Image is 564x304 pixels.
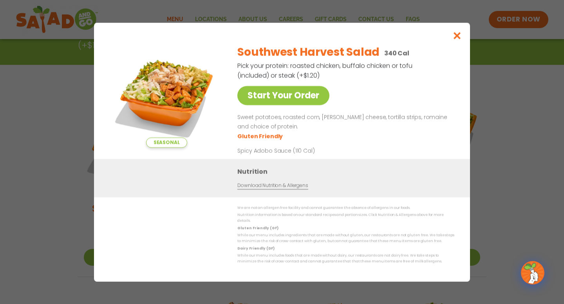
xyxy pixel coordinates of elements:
h3: Nutrition [237,166,458,176]
p: 340 Cal [384,48,409,58]
a: Start Your Order [237,86,329,105]
p: We are not an allergen free facility and cannot guarantee the absence of allergens in our foods. [237,205,454,211]
p: Sweet potatoes, roasted corn, [PERSON_NAME] cheese, tortilla strips, romaine and choice of protein. [237,113,451,132]
h2: Southwest Harvest Salad [237,44,380,61]
span: Seasonal [146,138,187,148]
button: Close modal [445,23,470,49]
li: Gluten Friendly [237,132,284,140]
p: Nutrition information is based on our standard recipes and portion sizes. Click Nutrition & Aller... [237,212,454,224]
img: wpChatIcon [522,262,544,284]
a: Download Nutrition & Allergens [237,182,308,189]
strong: Gluten Friendly (GF) [237,225,278,230]
strong: Dairy Friendly (DF) [237,246,274,250]
p: Spicy Adobo Sauce (110 Cal) [237,147,382,155]
img: Featured product photo for Southwest Harvest Salad [112,38,221,148]
p: Pick your protein: roasted chicken, buffalo chicken or tofu (included) or steak (+$1.20) [237,61,414,80]
p: While our menu includes foods that are made without dairy, our restaurants are not dairy free. We... [237,253,454,265]
p: While our menu includes ingredients that are made without gluten, our restaurants are not gluten ... [237,232,454,245]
